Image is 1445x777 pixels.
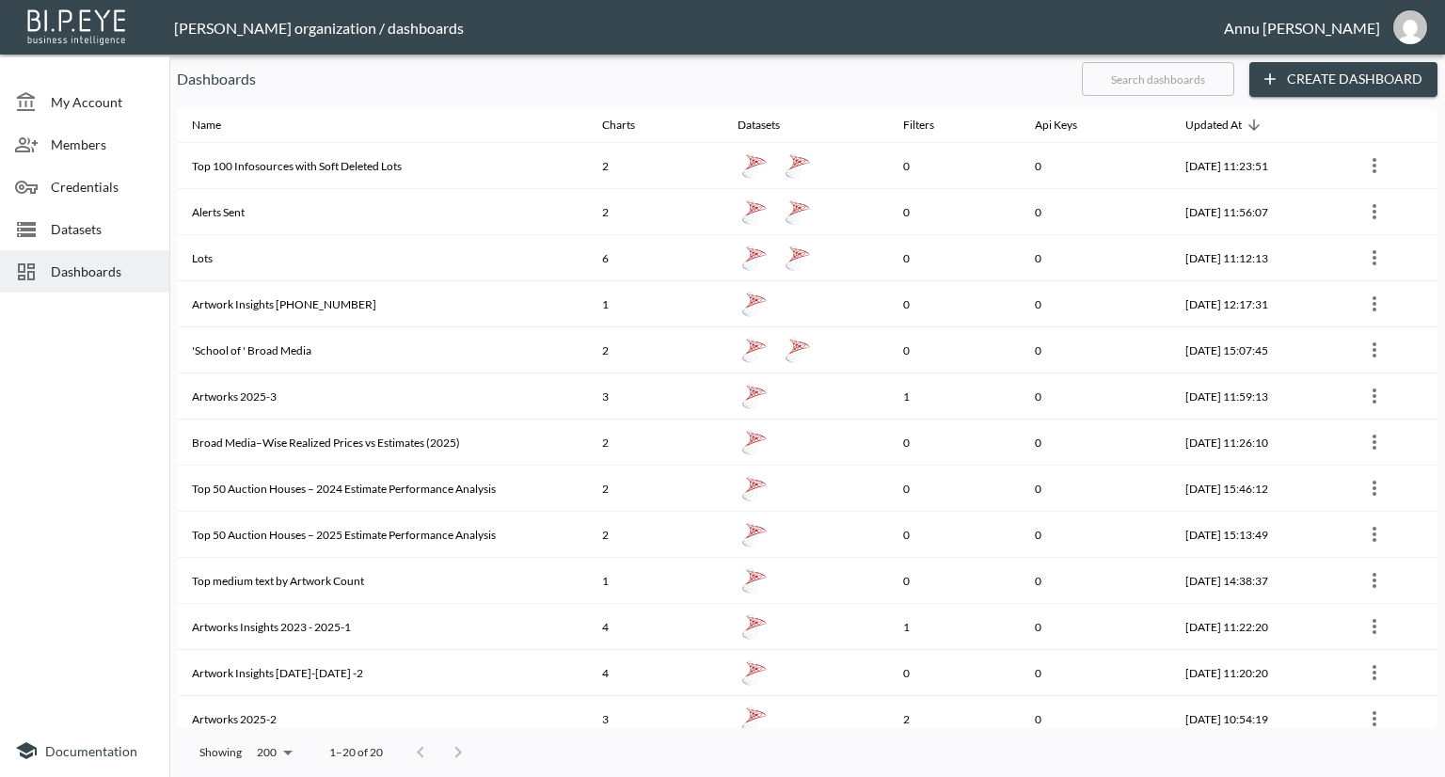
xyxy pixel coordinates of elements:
[329,744,383,760] p: 1–20 of 20
[177,68,1067,90] p: Dashboards
[1344,604,1437,650] th: {"type":{"isMobxInjector":true,"displayName":"inject-with-userStore-stripeStore-dashboardsStore(O...
[888,281,1021,327] th: 0
[741,521,768,547] img: mssql icon
[1344,420,1437,466] th: {"type":{"isMobxInjector":true,"displayName":"inject-with-userStore-stripeStore-dashboardsStore(O...
[51,219,154,239] span: Datasets
[741,567,768,594] img: mssql icon
[741,613,768,640] img: mssql icon
[587,235,722,281] th: 6
[602,114,635,136] div: Charts
[1359,565,1389,595] button: more
[722,650,888,696] th: {"type":"div","key":null,"ref":null,"props":{"style":{"display":"flex","gap":10},"children":[{"ty...
[51,262,154,281] span: Dashboards
[177,281,587,327] th: Artwork Insights 2023-2025-3
[1170,189,1344,235] th: 2025-08-11, 11:56:07
[1020,650,1169,696] th: 0
[1344,235,1437,281] th: {"type":{"isMobxInjector":true,"displayName":"inject-with-userStore-stripeStore-dashboardsStore(O...
[722,189,888,235] th: {"type":"div","key":null,"ref":null,"props":{"style":{"display":"flex","gap":10},"children":[{"ty...
[1170,512,1344,558] th: 2025-08-04, 15:13:49
[1359,289,1389,319] button: more
[741,659,768,686] img: mssql icon
[785,198,811,225] img: mssql icon
[1170,604,1344,650] th: 2025-08-04, 11:22:20
[1393,10,1427,44] img: 30a3054078d7a396129f301891e268cf
[888,466,1021,512] th: 0
[738,287,771,321] a: ArtworksBroadmediaSaledate
[741,245,768,271] img: mssql icon
[1344,281,1437,327] th: {"type":{"isMobxInjector":true,"displayName":"inject-with-userStore-stripeStore-dashboardsStore(O...
[1359,658,1389,688] button: more
[177,558,587,604] th: Top medium text by Artwork Count
[1035,114,1102,136] span: Api Keys
[741,291,768,317] img: mssql icon
[1359,381,1389,411] button: more
[177,143,587,189] th: Top 100 Infosources with Soft Deleted Lots
[177,696,587,742] th: Artworks 2025-2
[1359,197,1389,227] button: more
[738,471,771,505] a: 2024 Auction Leaders: Sold Lot Estimate Breakdown
[722,373,888,420] th: {"type":"div","key":null,"ref":null,"props":{"style":{"display":"flex","gap":10},"children":[{"ty...
[738,114,780,136] div: Datasets
[587,281,722,327] th: 1
[192,114,246,136] span: Name
[587,650,722,696] th: 4
[722,281,888,327] th: {"type":"div","key":null,"ref":null,"props":{"style":{"display":"flex","gap":10},"children":[{"ty...
[587,512,722,558] th: 2
[587,143,722,189] th: 2
[1185,114,1242,136] div: Updated At
[177,327,587,373] th: 'School of ' Broad Media
[1035,114,1077,136] div: Api Keys
[741,706,768,732] img: mssql icon
[1020,373,1169,420] th: 0
[177,512,587,558] th: Top 50 Auction Houses – 2025 Estimate Performance Analysis
[738,425,771,459] a: 2025 Estimate Performance by Broad Media
[1359,519,1389,549] button: more
[1170,650,1344,696] th: 2025-08-04, 11:20:20
[1170,420,1344,466] th: 2025-08-05, 11:26:10
[1344,143,1437,189] th: {"type":{"isMobxInjector":true,"displayName":"inject-with-userStore-stripeStore-dashboardsStore(O...
[785,152,811,179] img: mssql icon
[888,696,1021,742] th: 2
[738,517,771,551] a: 2025 Auction Leaders: Sold Lot Estimate Breakdown
[781,333,815,367] a: new dataset
[587,373,722,420] th: 3
[1224,19,1380,37] div: Annu [PERSON_NAME]
[192,114,221,136] div: Name
[722,466,888,512] th: {"type":"div","key":null,"ref":null,"props":{"style":{"display":"flex","gap":10},"children":[{"ty...
[888,327,1021,373] th: 0
[1359,427,1389,457] button: more
[1359,335,1389,365] button: more
[781,149,815,182] a: 2025-Top 100 info sources with Soft deleted Lots
[1170,281,1344,327] th: 2025-08-08, 12:17:31
[1344,512,1437,558] th: {"type":{"isMobxInjector":true,"displayName":"inject-with-userStore-stripeStore-dashboardsStore(O...
[722,512,888,558] th: {"type":"div","key":null,"ref":null,"props":{"style":{"display":"flex","gap":10},"children":[{"ty...
[1344,466,1437,512] th: {"type":{"isMobxInjector":true,"displayName":"inject-with-userStore-stripeStore-dashboardsStore(O...
[587,696,722,742] th: 3
[1082,55,1234,103] input: Search dashboards
[722,696,888,742] th: {"type":"div","key":null,"ref":null,"props":{"style":{"display":"flex","gap":10},"children":[{"ty...
[177,235,587,281] th: Lots
[722,235,888,281] th: {"type":"div","key":null,"ref":null,"props":{"style":{"display":"flex","gap":10},"children":[{"ty...
[1020,189,1169,235] th: 0
[177,420,587,466] th: Broad Media–Wise Realized Prices vs Estimates (2025)
[888,512,1021,558] th: 0
[1020,327,1169,373] th: 0
[1344,327,1437,373] th: {"type":{"isMobxInjector":true,"displayName":"inject-with-userStore-stripeStore-dashboardsStore(O...
[1185,114,1266,136] span: Updated At
[199,744,242,760] p: Showing
[177,373,587,420] th: Artworks 2025-3
[781,241,815,275] a: Lots Daily Final
[888,373,1021,420] th: 1
[1359,243,1389,273] button: more
[177,650,587,696] th: Artwork Insights 2023-2025 -2
[1020,281,1169,327] th: 0
[722,604,888,650] th: {"type":"div","key":null,"ref":null,"props":{"style":{"display":"flex","gap":10},"children":[{"ty...
[738,241,771,275] a: Lots Monthly final
[738,195,771,229] a: Alerts-Monthly Trends
[1020,143,1169,189] th: 0
[1020,696,1169,742] th: 0
[741,475,768,501] img: mssql icon
[1359,611,1389,642] button: more
[1359,704,1389,734] button: more
[888,650,1021,696] th: 0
